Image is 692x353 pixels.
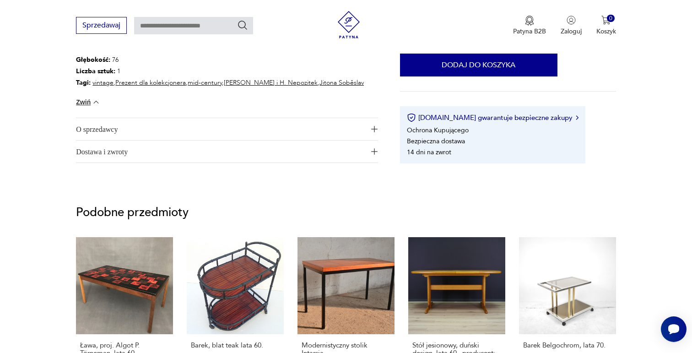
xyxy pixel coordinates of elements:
a: mid-century [188,78,222,87]
a: Sprzedawaj [76,23,127,29]
div: 0 [607,15,615,22]
a: Ikona medaluPatyna B2B [513,16,546,36]
b: Liczba sztuk: [76,67,115,76]
button: [DOMAIN_NAME] gwarantuje bezpieczne zakupy [407,113,578,122]
p: 1 [76,65,364,77]
img: Ikona medalu [525,16,534,26]
button: Zwiń [76,98,100,107]
img: Ikona plusa [371,126,378,132]
button: Ikona plusaO sprzedawcy [76,118,378,140]
p: Koszyk [596,27,616,36]
img: Ikona certyfikatu [407,113,416,122]
button: Dodaj do koszyka [400,54,557,76]
img: Ikona strzałki w prawo [576,115,578,120]
li: 14 dni na zwrot [407,147,451,156]
p: Zaloguj [561,27,582,36]
p: Barek Belgochrom, lata 70. [523,342,612,349]
a: Jitona Soběslav [319,78,364,87]
img: Ikonka użytkownika [567,16,576,25]
span: Dostawa i zwroty [76,141,365,163]
p: Podobne przedmioty [76,207,616,218]
li: Ochrona Kupującego [407,125,469,134]
img: Ikona plusa [371,148,378,155]
b: Tagi: [76,78,91,87]
p: , , , , [76,77,364,88]
a: vintage [92,78,114,87]
button: Sprzedawaj [76,17,127,34]
p: 76 [76,54,364,65]
li: Bezpieczna dostawa [407,136,465,145]
b: Głębokość : [76,55,110,64]
p: Patyna B2B [513,27,546,36]
button: 0Koszyk [596,16,616,36]
img: Patyna - sklep z meblami i dekoracjami vintage [335,11,362,38]
button: Zaloguj [561,16,582,36]
a: [PERSON_NAME] i H. Nepozitek [224,78,318,87]
img: Ikona koszyka [601,16,611,25]
button: Patyna B2B [513,16,546,36]
a: Prezent dla kolekcjonera [115,78,186,87]
p: Barek, blat teak lata 60. [191,342,280,349]
button: Ikona plusaDostawa i zwroty [76,141,378,163]
span: O sprzedawcy [76,118,365,140]
img: chevron down [92,98,101,107]
button: Szukaj [237,20,248,31]
iframe: Smartsupp widget button [661,316,687,342]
